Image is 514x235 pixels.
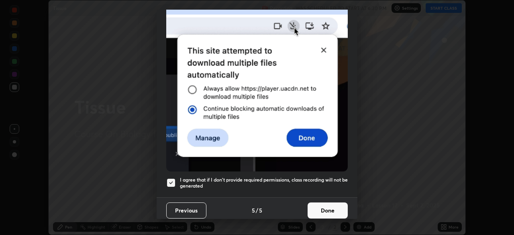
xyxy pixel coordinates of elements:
h4: 5 [259,206,262,215]
button: Done [308,202,348,219]
h4: / [256,206,258,215]
button: Previous [166,202,206,219]
h5: I agree that if I don't provide required permissions, class recording will not be generated [180,177,348,189]
h4: 5 [252,206,255,215]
